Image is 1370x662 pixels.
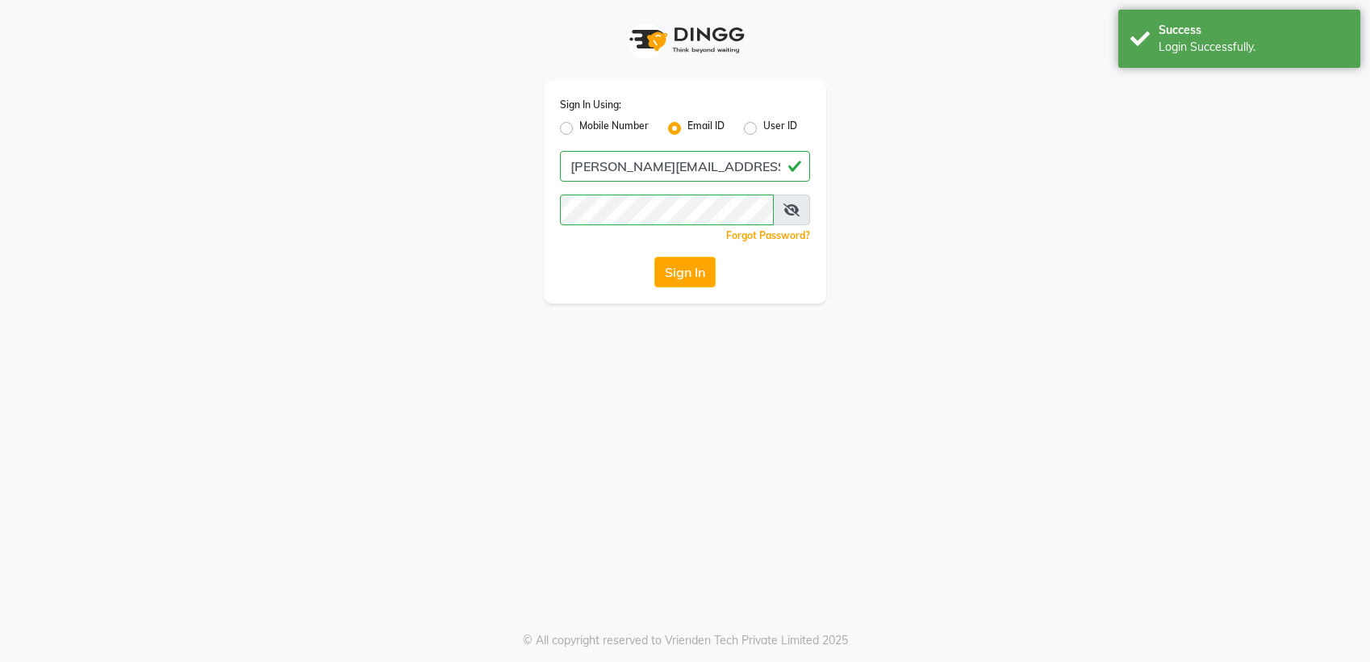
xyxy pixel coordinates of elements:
label: User ID [763,119,797,138]
div: Login Successfully. [1159,39,1348,56]
input: Username [560,151,810,182]
a: Forgot Password? [726,229,810,241]
img: logo1.svg [620,16,750,64]
label: Mobile Number [579,119,649,138]
label: Email ID [687,119,725,138]
button: Sign In [654,257,716,287]
input: Username [560,195,774,225]
label: Sign In Using: [560,98,621,112]
div: Success [1159,22,1348,39]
